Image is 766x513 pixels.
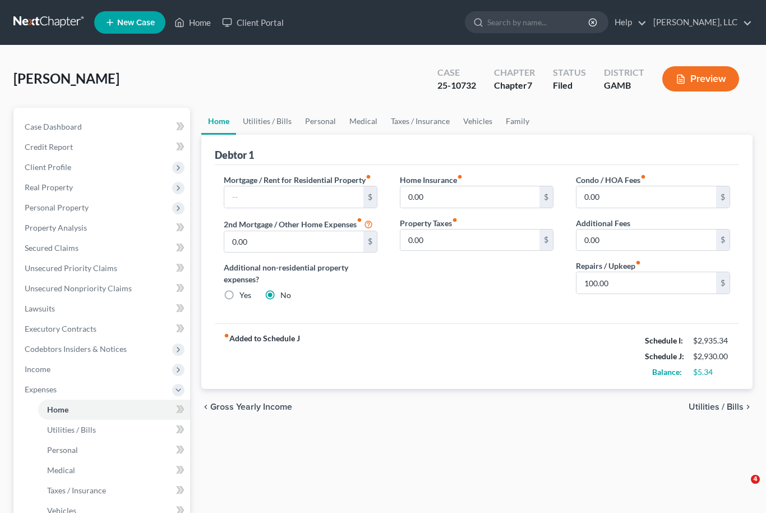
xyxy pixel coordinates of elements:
strong: Schedule J: [645,351,684,361]
a: [PERSON_NAME], LLC [648,12,752,33]
span: Executory Contracts [25,324,96,333]
input: Search by name... [487,12,590,33]
a: Lawsuits [16,299,190,319]
button: chevron_left Gross Yearly Income [201,402,292,411]
a: Home [201,108,236,135]
div: Filed [553,79,586,92]
a: Case Dashboard [16,117,190,137]
span: Income [25,364,50,374]
i: fiber_manual_record [457,174,463,180]
span: New Case [117,19,155,27]
span: Expenses [25,384,57,394]
span: Unsecured Nonpriority Claims [25,283,132,293]
div: $ [716,272,730,294]
a: Family [499,108,536,135]
span: Taxes / Insurance [47,485,106,495]
div: 25-10732 [437,79,476,92]
label: No [280,290,291,301]
div: $2,930.00 [693,351,730,362]
i: fiber_manual_record [635,260,641,265]
input: -- [576,230,716,251]
span: Secured Claims [25,243,79,253]
a: Utilities / Bills [38,420,190,440]
div: $ [539,186,553,208]
span: [PERSON_NAME] [13,70,119,86]
label: Additional Fees [576,217,630,229]
div: Debtor 1 [215,148,254,162]
div: $ [716,186,730,208]
button: Utilities / Bills chevron_right [689,402,753,411]
span: Client Profile [25,162,71,172]
span: Medical [47,465,75,475]
span: 4 [751,475,760,484]
a: Property Analysis [16,218,190,238]
div: GAMB [604,79,644,92]
span: Unsecured Priority Claims [25,263,117,273]
span: Lawsuits [25,304,55,313]
a: Help [609,12,647,33]
span: Gross Yearly Income [210,402,292,411]
a: Client Portal [216,12,289,33]
a: Vehicles [456,108,499,135]
div: $5.34 [693,367,730,378]
a: Unsecured Nonpriority Claims [16,278,190,299]
span: Codebtors Insiders & Notices [25,344,127,354]
a: Medical [343,108,384,135]
label: 2nd Mortgage / Other Home Expenses [224,217,373,231]
a: Utilities / Bills [236,108,298,135]
button: Preview [662,66,739,91]
a: Unsecured Priority Claims [16,258,190,278]
a: Personal [298,108,343,135]
div: $2,935.34 [693,335,730,346]
label: Repairs / Upkeep [576,260,641,272]
div: $ [539,230,553,251]
span: Personal Property [25,203,89,212]
i: fiber_manual_record [640,174,646,180]
span: Home [47,405,68,414]
a: Taxes / Insurance [38,480,190,501]
div: District [604,66,644,79]
span: Real Property [25,182,73,192]
span: Case Dashboard [25,122,82,131]
label: Home Insurance [400,174,463,186]
strong: Schedule I: [645,336,683,345]
a: Credit Report [16,137,190,157]
a: Executory Contracts [16,319,190,339]
i: chevron_right [744,402,753,411]
div: $ [363,231,377,253]
a: Secured Claims [16,238,190,258]
span: Utilities / Bills [47,425,96,434]
a: Home [169,12,216,33]
strong: Balance: [652,367,682,377]
input: -- [400,186,540,208]
div: Chapter [494,66,535,79]
input: -- [400,230,540,251]
span: Personal [47,445,78,455]
iframe: Intercom live chat [728,475,755,502]
strong: Added to Schedule J [224,333,300,380]
i: fiber_manual_record [357,217,362,223]
i: fiber_manual_record [366,174,371,180]
div: $ [716,230,730,251]
i: fiber_manual_record [452,217,458,223]
a: Taxes / Insurance [384,108,456,135]
a: Home [38,400,190,420]
input: -- [224,186,364,208]
div: Status [553,66,586,79]
div: Case [437,66,476,79]
a: Medical [38,460,190,480]
span: 7 [527,80,532,90]
label: Additional non-residential property expenses? [224,262,377,285]
label: Yes [239,290,251,301]
div: $ [363,186,377,208]
input: -- [224,231,364,253]
span: Credit Report [25,142,73,152]
label: Condo / HOA Fees [576,174,646,186]
input: -- [576,272,716,294]
div: Chapter [494,79,535,92]
input: -- [576,186,716,208]
i: chevron_left [201,402,210,411]
label: Property Taxes [400,217,458,229]
i: fiber_manual_record [224,333,229,338]
a: Personal [38,440,190,460]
